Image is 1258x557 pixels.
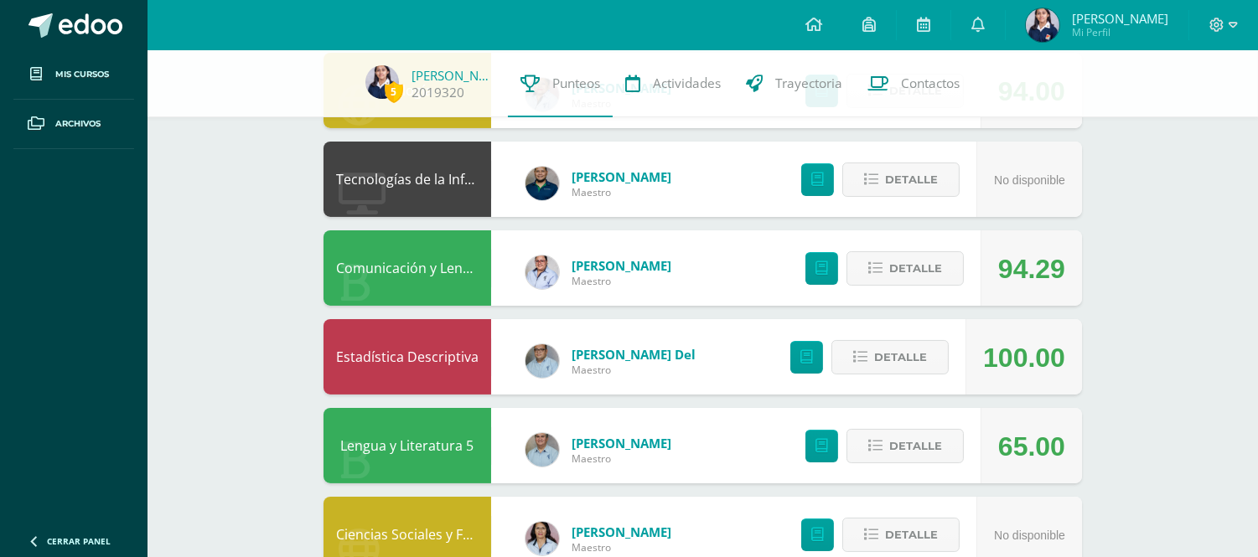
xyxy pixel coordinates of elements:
[525,522,559,555] img: 49b90201c47adc92305f480b96c44c30.png
[525,167,559,200] img: d75c63bec02e1283ee24e764633d115c.png
[552,75,600,92] span: Punteos
[55,117,101,131] span: Archivos
[613,50,733,117] a: Actividades
[1072,10,1168,27] span: [PERSON_NAME]
[653,75,721,92] span: Actividades
[572,346,696,363] span: [PERSON_NAME] del
[572,257,671,274] span: [PERSON_NAME]
[508,50,613,117] a: Punteos
[998,409,1065,484] div: 65.00
[855,50,972,117] a: Contactos
[983,320,1065,395] div: 100.00
[525,433,559,467] img: 5b95fb31ce165f59b8e7309a55f651c9.png
[994,529,1065,542] span: No disponible
[55,68,109,81] span: Mis cursos
[842,162,960,197] button: Detalle
[13,50,134,100] a: Mis cursos
[572,363,696,377] span: Maestro
[572,274,671,288] span: Maestro
[901,75,960,92] span: Contactos
[47,535,111,547] span: Cerrar panel
[412,67,495,84] a: [PERSON_NAME]
[572,523,671,540] span: [PERSON_NAME]
[885,164,938,195] span: Detalle
[525,344,559,378] img: 9bda7905687ab488ca4bd408901734b0.png
[775,75,842,92] span: Trayectoria
[324,230,491,306] div: Comunicación y Lenguaje L3 (Inglés) 5
[365,65,399,99] img: b308ed9feb1937a2e28d3410a540961e.png
[324,142,491,217] div: Tecnologías de la Información y la Comunicación 5
[1072,25,1168,39] span: Mi Perfil
[324,408,491,483] div: Lengua y Literatura 5
[874,342,927,373] span: Detalle
[385,81,403,102] span: 5
[572,185,671,199] span: Maestro
[831,340,949,374] button: Detalle
[525,255,559,289] img: 2ae3b50cfd2585439a92959790b77830.png
[1026,8,1059,42] img: b308ed9feb1937a2e28d3410a540961e.png
[572,168,671,185] span: [PERSON_NAME]
[572,540,671,554] span: Maestro
[885,519,938,550] span: Detalle
[889,253,942,284] span: Detalle
[412,84,464,101] a: 2019320
[842,518,960,552] button: Detalle
[13,100,134,149] a: Archivos
[324,319,491,395] div: Estadística Descriptiva
[994,173,1065,187] span: No disponible
[889,431,942,462] span: Detalle
[572,435,671,451] span: [PERSON_NAME]
[733,50,855,117] a: Trayectoria
[846,251,964,286] button: Detalle
[572,451,671,466] span: Maestro
[846,429,964,463] button: Detalle
[998,231,1065,307] div: 94.29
